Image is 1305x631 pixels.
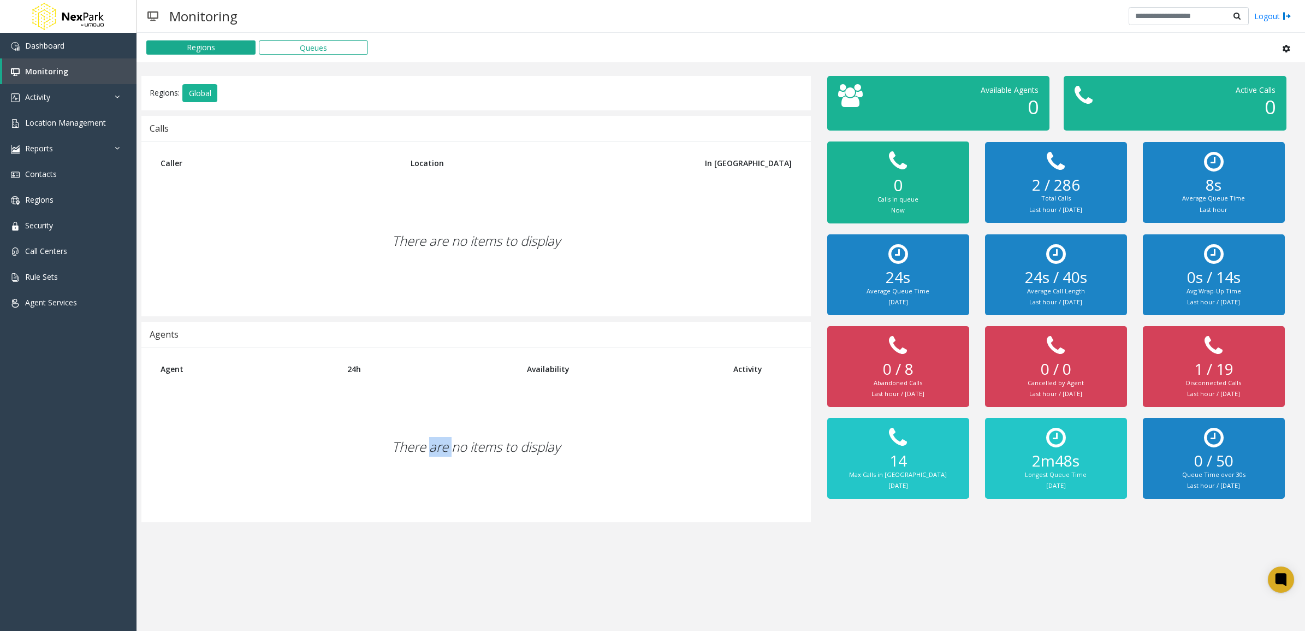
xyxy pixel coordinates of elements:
img: 'icon' [11,145,20,154]
div: Average Call Length [996,287,1116,296]
img: 'icon' [11,247,20,256]
img: pageIcon [147,3,158,30]
span: Call Centers [25,246,67,256]
button: Regions [146,40,256,55]
small: Last hour / [DATE] [1187,481,1240,490]
h2: 0 / 8 [838,360,958,379]
small: Last hour / [DATE] [1187,390,1240,398]
a: Logout [1254,10,1291,22]
img: 'icon' [11,299,20,308]
small: Last hour / [DATE] [1187,298,1240,306]
h2: 14 [838,452,958,470]
th: 24h [339,356,519,382]
img: 'icon' [11,222,20,231]
img: 'icon' [11,93,20,102]
img: 'icon' [11,196,20,205]
span: Active Calls [1236,85,1276,95]
small: Last hour / [DATE] [871,390,924,398]
span: Contacts [25,169,57,179]
small: [DATE] [1046,481,1066,490]
th: Agent [152,356,339,382]
th: Caller [152,150,402,176]
h2: 8s [1154,176,1274,194]
div: Avg Wrap-Up Time [1154,287,1274,296]
a: Monitoring [2,58,137,84]
div: Queue Time over 30s [1154,470,1274,480]
span: 0 [1265,94,1276,120]
img: logout [1283,10,1291,22]
h2: 0 / 50 [1154,452,1274,470]
th: Location [402,150,664,176]
div: Total Calls [996,194,1116,203]
div: Calls in queue [838,195,958,204]
small: Last hour / [DATE] [1029,205,1082,214]
span: Reports [25,143,53,154]
img: 'icon' [11,170,20,179]
span: Security [25,220,53,231]
div: There are no items to display [152,382,800,511]
span: Regions [25,194,54,205]
small: Last hour [1200,205,1227,214]
button: Queues [259,40,368,55]
span: Location Management [25,117,106,128]
small: Last hour / [DATE] [1029,390,1082,398]
h2: 2m48s [996,452,1116,470]
div: Disconnected Calls [1154,379,1274,388]
span: 0 [1028,94,1039,120]
img: 'icon' [11,119,20,128]
div: Average Queue Time [838,287,958,296]
h2: 24s [838,268,958,287]
h2: 24s / 40s [996,268,1116,287]
h2: 1 / 19 [1154,360,1274,379]
h2: 0 [838,175,958,195]
span: Dashboard [25,40,64,51]
th: Activity [725,356,800,382]
div: There are no items to display [152,176,800,305]
h2: 2 / 286 [996,176,1116,194]
div: Average Queue Time [1154,194,1274,203]
span: Agent Services [25,297,77,308]
div: Max Calls in [GEOGRAPHIC_DATA] [838,470,958,480]
span: Monitoring [25,66,68,76]
img: 'icon' [11,68,20,76]
small: [DATE] [888,298,908,306]
h2: 0 / 0 [996,360,1116,379]
th: Availability [519,356,725,382]
div: Agents [150,327,179,341]
div: Calls [150,121,169,135]
small: Now [891,206,905,214]
h2: 0s / 14s [1154,268,1274,287]
button: Global [182,84,217,103]
span: Regions: [150,87,180,97]
span: Available Agents [981,85,1039,95]
h3: Monitoring [164,3,243,30]
img: 'icon' [11,273,20,282]
div: Abandoned Calls [838,379,958,388]
div: Longest Queue Time [996,470,1116,480]
small: Last hour / [DATE] [1029,298,1082,306]
div: Cancelled by Agent [996,379,1116,388]
span: Rule Sets [25,272,58,282]
small: [DATE] [888,481,908,490]
span: Activity [25,92,50,102]
th: In [GEOGRAPHIC_DATA] [663,150,800,176]
img: 'icon' [11,42,20,51]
